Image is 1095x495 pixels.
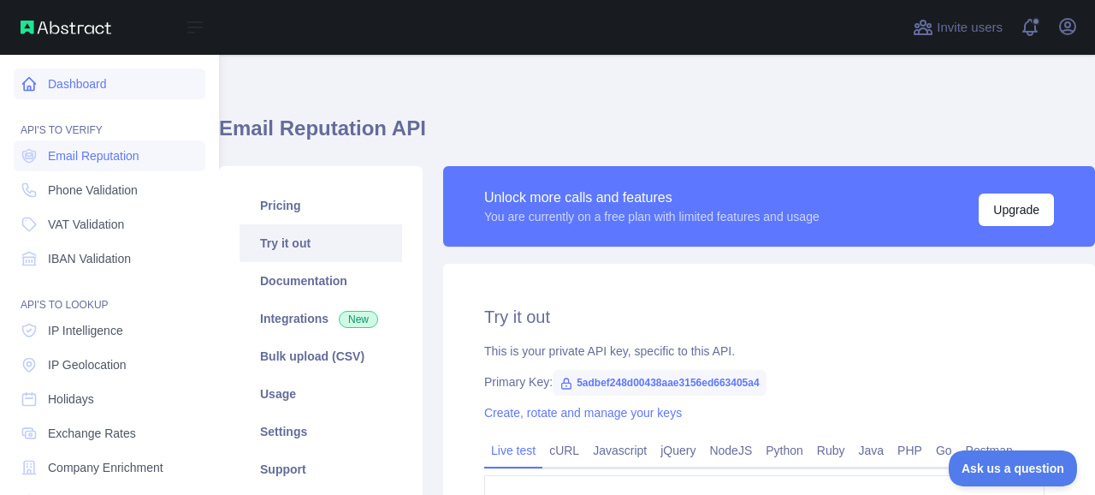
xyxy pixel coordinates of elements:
[586,437,654,464] a: Javascript
[240,262,402,300] a: Documentation
[48,391,94,408] span: Holidays
[979,194,1054,226] button: Upgrade
[240,337,402,375] a: Bulk upload (CSV)
[48,356,127,373] span: IP Geolocation
[240,413,402,450] a: Settings
[484,373,1054,391] div: Primary Key:
[48,425,136,442] span: Exchange Rates
[48,250,131,267] span: IBAN Validation
[553,370,766,396] span: 5adbef248d00438aae3156ed663405a4
[14,103,205,137] div: API'S TO VERIFY
[810,437,852,464] a: Ruby
[542,437,586,464] a: cURL
[484,188,820,208] div: Unlock more calls and features
[949,450,1078,486] iframe: Toggle Customer Support
[14,175,205,206] a: Phone Validation
[240,450,402,488] a: Support
[14,349,205,380] a: IP Geolocation
[937,18,1003,38] span: Invite users
[48,216,124,233] span: VAT Validation
[654,437,702,464] a: jQuery
[14,69,205,99] a: Dashboard
[240,375,402,413] a: Usage
[48,182,138,199] span: Phone Validation
[14,452,205,483] a: Company Enrichment
[14,277,205,312] div: API'S TO LOOKUP
[484,208,820,225] div: You are currently on a free plan with limited features and usage
[929,437,959,464] a: Go
[484,305,1054,329] h2: Try it out
[48,459,163,476] span: Company Enrichment
[14,418,205,449] a: Exchange Rates
[14,209,205,240] a: VAT Validation
[14,140,205,171] a: Email Reputation
[759,437,810,464] a: Python
[852,437,891,464] a: Java
[48,147,139,164] span: Email Reputation
[14,384,205,414] a: Holidays
[219,115,1095,156] h1: Email Reputation API
[21,21,111,34] img: Abstract API
[891,437,929,464] a: PHP
[339,311,378,328] span: New
[484,406,682,420] a: Create, rotate and manage your keys
[909,14,1006,41] button: Invite users
[240,300,402,337] a: Integrations New
[48,322,123,339] span: IP Intelligence
[959,437,1020,464] a: Postman
[14,243,205,274] a: IBAN Validation
[484,437,542,464] a: Live test
[702,437,759,464] a: NodeJS
[14,315,205,346] a: IP Intelligence
[484,343,1054,360] div: This is your private API key, specific to this API.
[240,187,402,224] a: Pricing
[240,224,402,262] a: Try it out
